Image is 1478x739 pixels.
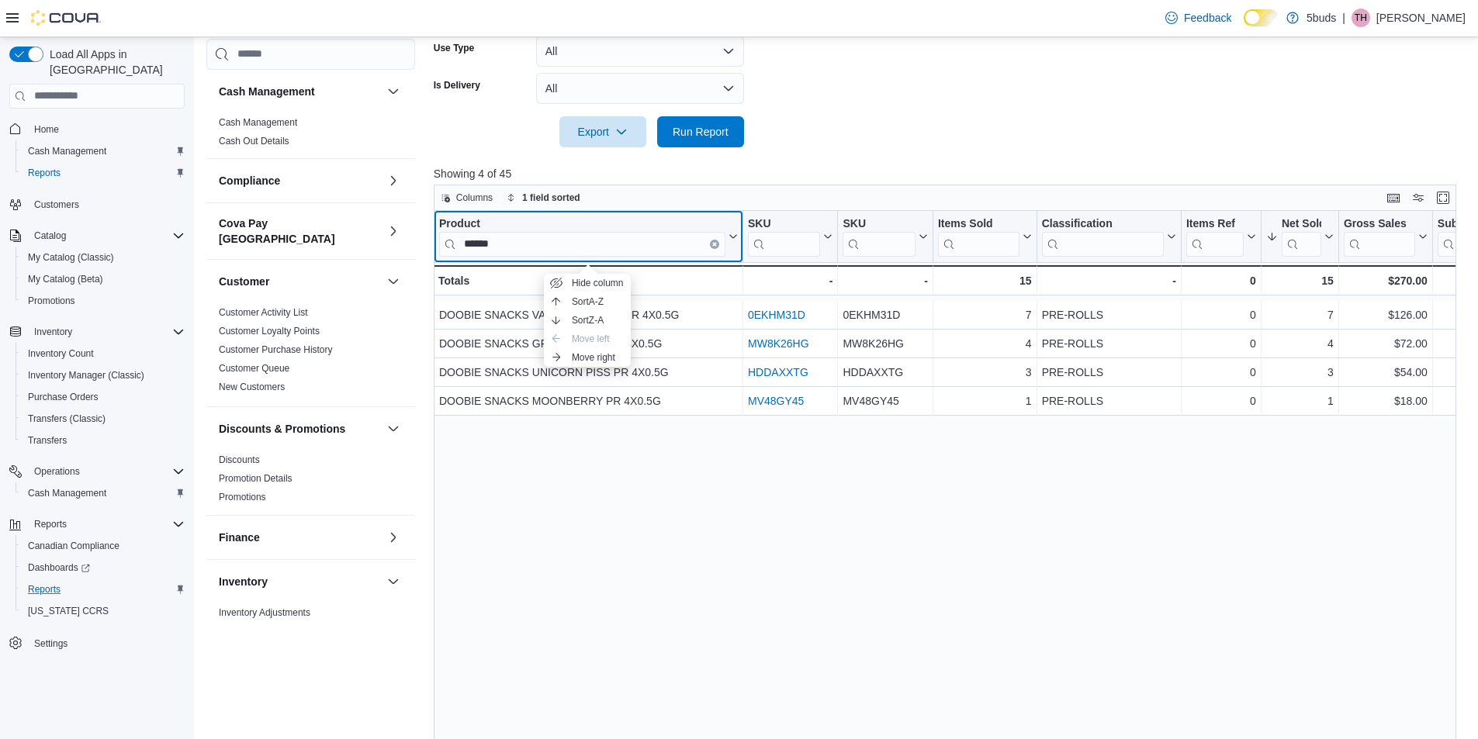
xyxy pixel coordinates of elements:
button: Reports [16,162,191,184]
h3: Inventory [219,574,268,589]
span: Canadian Compliance [22,537,185,555]
div: 0 [1186,334,1256,353]
a: Promotions [219,492,266,502]
div: Items Ref [1186,216,1244,256]
span: Inventory [28,323,185,341]
button: Reports [16,578,191,600]
button: Purchase Orders [16,386,191,408]
button: Clear input [710,239,719,248]
button: Transfers (Classic) [16,408,191,430]
button: Transfers [16,430,191,451]
span: Columns [456,192,493,204]
p: Showing 4 of 45 [434,166,1467,181]
button: SKU [843,216,927,256]
a: My Catalog (Classic) [22,248,120,267]
button: Gross Sales [1344,216,1428,256]
button: Discounts & Promotions [384,420,403,438]
div: Taylor Harkins [1352,9,1370,27]
button: Inventory [3,321,191,343]
nav: Complex example [9,112,185,695]
div: 1 [938,392,1032,410]
div: 0 [1186,363,1256,382]
button: Settings [3,631,191,654]
span: Export [569,116,637,147]
span: Operations [34,465,80,478]
div: 4 [938,334,1032,353]
div: DOOBIE SNACKS MOONBERRY PR 4X0.5G [439,392,738,410]
span: Reports [28,167,61,179]
a: Cash Management [22,142,112,161]
button: Cova Pay [GEOGRAPHIC_DATA] [219,216,381,247]
button: Customer [384,272,403,291]
div: 0 [1186,271,1256,290]
span: Inventory Count [22,344,185,363]
div: PRE-ROLLS [1041,392,1175,410]
a: Dashboards [22,558,96,577]
a: 0EKHM31D [748,309,805,321]
span: Customers [34,199,79,211]
span: Inventory Adjustments [219,606,310,619]
span: 1 field sorted [522,192,580,204]
a: Dashboards [16,557,191,578]
a: Reports [22,580,67,599]
button: Inventory [28,323,78,341]
a: HDDAXXTG [748,366,808,378]
span: Dashboards [22,558,185,577]
span: [US_STATE] CCRS [28,605,109,617]
a: Home [28,120,65,139]
span: Move right [572,351,615,364]
span: Customer Loyalty Points [219,325,320,337]
button: Inventory [384,572,403,591]
div: SKU [843,216,915,256]
span: Operations [28,462,185,481]
div: Gross Sales [1344,216,1415,256]
button: Compliance [219,173,381,188]
a: Purchase Orders [22,388,105,406]
span: Promotion Details [219,472,292,485]
div: Items Sold [938,216,1019,256]
div: 15 [938,271,1032,290]
span: Catalog [34,230,66,242]
div: PRE-ROLLS [1041,306,1175,324]
a: Inventory Count [22,344,100,363]
span: Inventory Manager (Classic) [22,366,185,385]
button: Items Sold [938,216,1032,256]
h3: Finance [219,530,260,545]
div: 7 [1266,306,1334,324]
span: Inventory Count [28,347,94,360]
span: Cash Management [22,142,185,161]
span: Promotions [28,295,75,307]
button: Operations [28,462,86,481]
div: 0 [1186,306,1256,324]
span: Transfers [22,431,185,450]
a: Feedback [1159,2,1237,33]
a: Canadian Compliance [22,537,126,555]
div: - [843,271,927,290]
div: - [748,271,832,290]
span: Washington CCRS [22,602,185,620]
h3: Customer [219,274,269,289]
div: MV48GY45 [843,392,927,410]
button: Cova Pay [GEOGRAPHIC_DATA] [384,222,403,240]
div: PRE-ROLLS [1041,363,1175,382]
a: [US_STATE] CCRS [22,602,115,620]
div: DOOBIE SNACKS UNICORN PISS PR 4X0.5G [439,363,738,382]
p: 5buds [1307,9,1336,27]
button: Display options [1409,188,1428,207]
button: Hide column [544,274,631,292]
span: My Catalog (Beta) [28,273,103,285]
div: SKU [748,216,820,231]
span: Dashboards [28,561,90,574]
span: Sort A-Z [572,295,604,308]
button: Enter fullscreen [1434,188,1452,207]
div: Customer [206,303,415,406]
p: | [1342,9,1345,27]
span: Transfers (Classic) [22,409,185,428]
div: $270.00 [1344,271,1428,290]
button: Move left [544,330,631,348]
a: Transfers (Classic) [22,409,112,428]
a: Inventory Adjustments [219,607,310,618]
a: Transfers [22,431,73,450]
